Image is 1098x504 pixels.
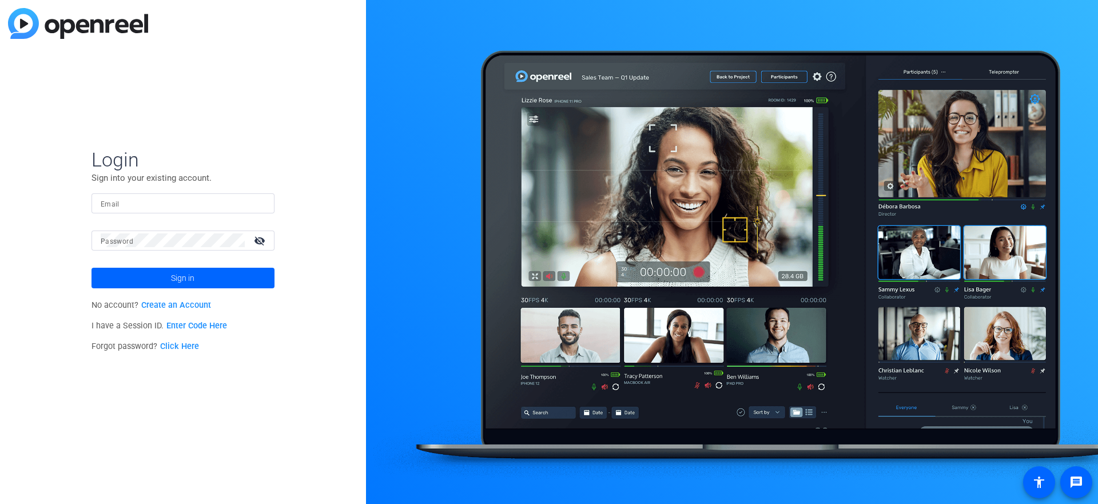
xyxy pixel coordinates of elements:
a: Enter Code Here [166,321,227,331]
mat-label: Password [101,237,133,245]
span: Forgot password? [91,342,199,351]
span: Sign in [171,264,194,292]
mat-icon: message [1069,475,1083,489]
span: Login [91,148,274,172]
input: Enter Email Address [101,196,265,210]
a: Click Here [160,342,199,351]
a: Create an Account [141,300,211,310]
mat-icon: visibility_off [247,232,274,249]
span: I have a Session ID. [91,321,227,331]
button: Sign in [91,268,274,288]
mat-label: Email [101,200,120,208]
p: Sign into your existing account. [91,172,274,184]
img: blue-gradient.svg [8,8,148,39]
span: No account? [91,300,211,310]
mat-icon: accessibility [1032,475,1046,489]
